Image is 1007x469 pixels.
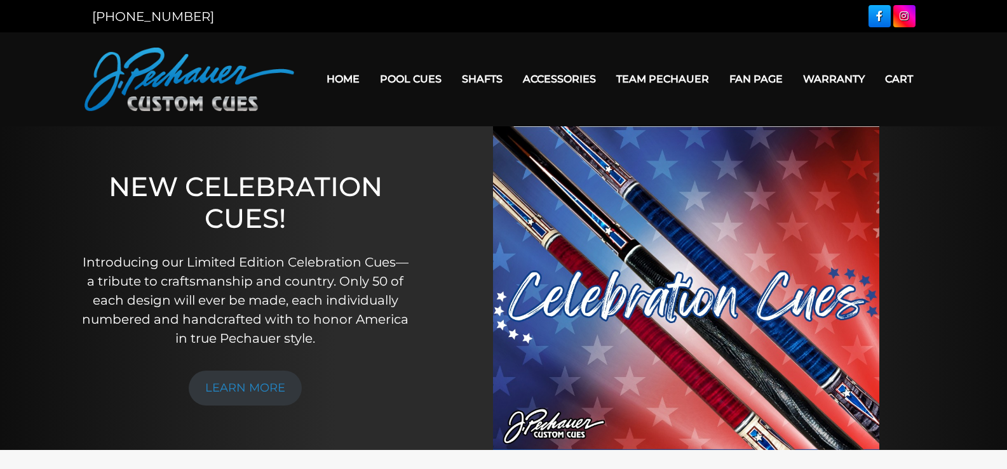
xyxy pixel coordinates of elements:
[82,171,409,235] h1: NEW CELEBRATION CUES!
[452,63,513,95] a: Shafts
[793,63,875,95] a: Warranty
[370,63,452,95] a: Pool Cues
[92,9,214,24] a: [PHONE_NUMBER]
[875,63,923,95] a: Cart
[82,253,409,348] p: Introducing our Limited Edition Celebration Cues—a tribute to craftsmanship and country. Only 50 ...
[606,63,719,95] a: Team Pechauer
[513,63,606,95] a: Accessories
[84,48,294,111] img: Pechauer Custom Cues
[189,371,302,406] a: LEARN MORE
[316,63,370,95] a: Home
[719,63,793,95] a: Fan Page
